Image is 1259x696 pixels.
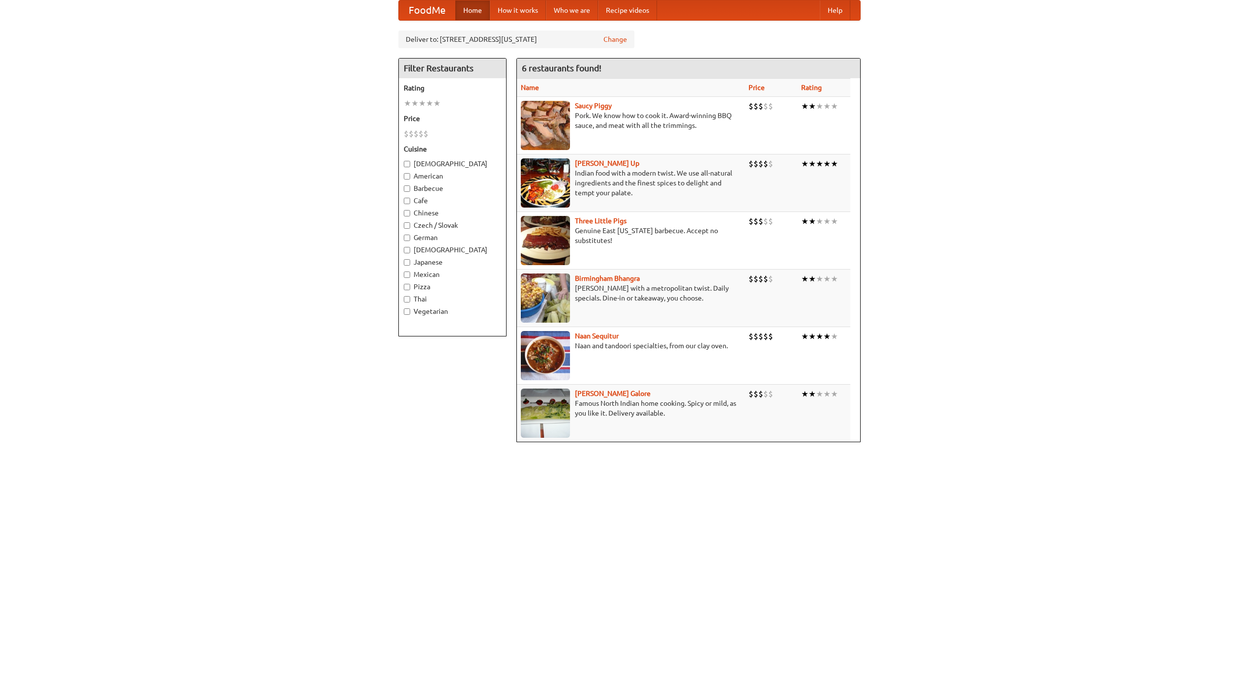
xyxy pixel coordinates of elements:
[575,159,639,167] a: [PERSON_NAME] Up
[758,101,763,112] li: $
[758,389,763,399] li: $
[404,282,501,292] label: Pizza
[820,0,850,20] a: Help
[404,308,410,315] input: Vegetarian
[816,101,823,112] li: ★
[414,128,419,139] li: $
[753,216,758,227] li: $
[823,331,831,342] li: ★
[801,158,809,169] li: ★
[809,158,816,169] li: ★
[809,389,816,399] li: ★
[404,98,411,109] li: ★
[575,332,619,340] a: Naan Sequitur
[816,216,823,227] li: ★
[768,389,773,399] li: $
[753,389,758,399] li: $
[768,331,773,342] li: $
[404,294,501,304] label: Thai
[404,185,410,192] input: Barbecue
[404,245,501,255] label: [DEMOGRAPHIC_DATA]
[768,273,773,284] li: $
[575,102,612,110] a: Saucy Piggy
[575,274,640,282] a: Birmingham Bhangra
[816,273,823,284] li: ★
[521,168,741,198] p: Indian food with a modern twist. We use all-natural ingredients and the finest spices to delight ...
[809,331,816,342] li: ★
[758,158,763,169] li: $
[404,171,501,181] label: American
[758,273,763,284] li: $
[404,220,501,230] label: Czech / Slovak
[521,216,570,265] img: littlepigs.jpg
[423,128,428,139] li: $
[753,101,758,112] li: $
[763,101,768,112] li: $
[404,235,410,241] input: German
[816,331,823,342] li: ★
[404,196,501,206] label: Cafe
[749,389,753,399] li: $
[404,233,501,242] label: German
[749,101,753,112] li: $
[419,128,423,139] li: $
[809,216,816,227] li: ★
[823,216,831,227] li: ★
[763,216,768,227] li: $
[404,208,501,218] label: Chinese
[426,98,433,109] li: ★
[521,84,539,91] a: Name
[831,101,838,112] li: ★
[404,210,410,216] input: Chinese
[411,98,419,109] li: ★
[801,101,809,112] li: ★
[763,158,768,169] li: $
[419,98,426,109] li: ★
[823,158,831,169] li: ★
[404,272,410,278] input: Mexican
[404,270,501,279] label: Mexican
[404,257,501,267] label: Japanese
[749,216,753,227] li: $
[749,273,753,284] li: $
[749,331,753,342] li: $
[823,389,831,399] li: ★
[575,217,627,225] b: Three Little Pigs
[831,158,838,169] li: ★
[758,331,763,342] li: $
[404,306,501,316] label: Vegetarian
[768,216,773,227] li: $
[749,84,765,91] a: Price
[801,273,809,284] li: ★
[404,83,501,93] h5: Rating
[521,398,741,418] p: Famous North Indian home cooking. Spicy or mild, as you like it. Delivery available.
[404,144,501,154] h5: Cuisine
[753,158,758,169] li: $
[399,0,455,20] a: FoodMe
[404,296,410,303] input: Thai
[823,273,831,284] li: ★
[399,59,506,78] h4: Filter Restaurants
[816,389,823,399] li: ★
[521,389,570,438] img: currygalore.jpg
[763,331,768,342] li: $
[768,158,773,169] li: $
[758,216,763,227] li: $
[521,158,570,208] img: curryup.jpg
[831,331,838,342] li: ★
[404,247,410,253] input: [DEMOGRAPHIC_DATA]
[404,183,501,193] label: Barbecue
[404,114,501,123] h5: Price
[455,0,490,20] a: Home
[521,273,570,323] img: bhangra.jpg
[404,161,410,167] input: [DEMOGRAPHIC_DATA]
[404,159,501,169] label: [DEMOGRAPHIC_DATA]
[398,30,634,48] div: Deliver to: [STREET_ADDRESS][US_STATE]
[521,101,570,150] img: saucy.jpg
[598,0,657,20] a: Recipe videos
[575,390,651,397] a: [PERSON_NAME] Galore
[404,198,410,204] input: Cafe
